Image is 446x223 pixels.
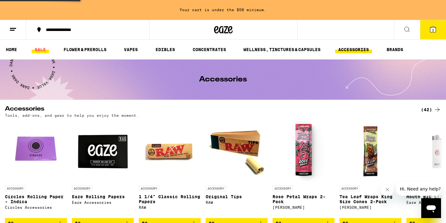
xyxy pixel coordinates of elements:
[139,205,201,209] div: RAW
[199,76,247,83] h1: Accessories
[139,120,201,182] img: RAW - 1 1/4" Classic Rolling Papers
[421,106,441,113] a: (42)
[335,46,372,53] a: ACCESSORIES
[396,182,441,196] iframe: Message from company
[206,194,268,199] p: Original Tips
[5,194,67,204] p: Circles Rolling Paper - Indica
[273,194,334,204] p: Rose Petal Wraps 2-Pack
[152,46,178,53] a: EDIBLES
[339,186,360,191] p: ACCESSORY
[273,120,334,218] a: Open page for Rose Petal Wraps 2-Pack from Blazy Susan
[381,183,394,196] iframe: Close message
[273,120,334,182] img: Blazy Susan - Rose Petal Wraps 2-Pack
[206,120,268,182] img: RAW - Original Tips
[383,46,406,53] a: BRANDS
[32,46,49,53] a: SALE
[206,120,268,218] a: Open page for Original Tips from RAW
[339,205,401,209] div: [PERSON_NAME]
[72,120,134,218] a: Open page for Eaze Rolling Papers from Eaze Accessories
[339,120,401,218] a: Open page for Tea Leaf Wraps King Size Cones 2-Pack from Blazy Susan
[5,106,411,113] h2: Accessories
[432,28,434,32] span: 2
[420,20,446,39] button: 2
[72,200,134,204] div: Eaze Accessories
[72,120,134,182] img: Eaze Accessories - Eaze Rolling Papers
[206,200,268,204] div: RAW
[121,46,141,53] a: VAPES
[139,120,201,218] a: Open page for 1 1/4" Classic Rolling Papers from RAW
[5,120,67,218] a: Open page for Circles Rolling Paper - Indica from Circles Accessories
[72,194,134,199] p: Eaze Rolling Papers
[240,46,324,53] a: WELLNESS, TINCTURES & CAPSULES
[190,46,229,53] a: CONCENTRATES
[3,46,20,53] a: HOME
[273,186,293,191] p: ACCESSORY
[139,186,159,191] p: ACCESSORY
[72,186,92,191] p: ACCESSORY
[339,194,401,204] p: Tea Leaf Wraps King Size Cones 2-Pack
[421,198,441,218] iframe: Button to launch messaging window
[139,194,201,204] p: 1 1/4" Classic Rolling Papers
[60,46,110,53] a: FLOWER & PREROLLS
[5,186,25,191] p: ACCESSORY
[206,186,226,191] p: ACCESSORY
[5,120,67,182] img: Circles Accessories - Circles Rolling Paper - Indica
[339,120,401,182] img: Blazy Susan - Tea Leaf Wraps King Size Cones 2-Pack
[5,113,139,117] p: Tools, add-ons, and gear to help you enjoy the moment.
[5,205,67,209] div: Circles Accessories
[273,205,334,209] div: [PERSON_NAME]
